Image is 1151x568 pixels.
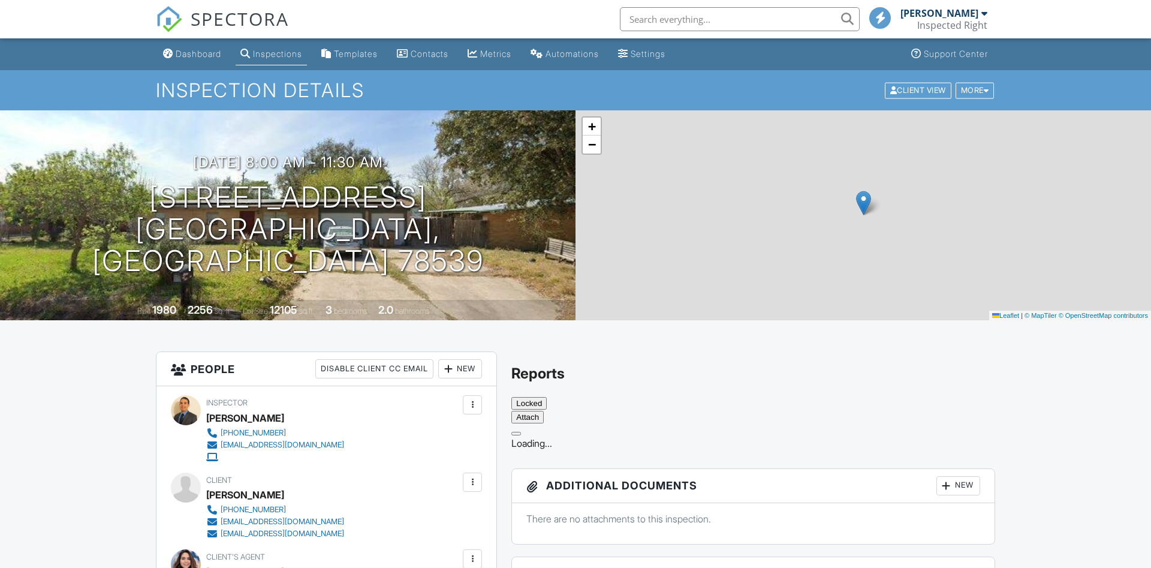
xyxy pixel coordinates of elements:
div: Metrics [480,49,511,59]
h3: Additional Documents [512,469,995,503]
div: Settings [631,49,665,59]
span: Client's Agent [206,552,265,561]
div: [PERSON_NAME] [900,7,978,19]
div: Templates [334,49,378,59]
a: Zoom out [583,136,601,154]
a: Leaflet [992,312,1019,319]
div: [PERSON_NAME] [206,409,284,427]
div: Support Center [924,49,988,59]
div: 3 [326,303,332,316]
img: The Best Home Inspection Software - Spectora [156,6,182,32]
span: Client [206,476,232,485]
span: Built [137,306,150,315]
div: More [956,82,995,98]
div: Dashboard [176,49,221,59]
div: Contacts [411,49,448,59]
a: [EMAIL_ADDRESS][DOMAIN_NAME] [206,528,344,540]
a: Client View [884,85,954,94]
span: + [588,119,596,134]
a: Inspections [236,43,307,65]
span: SPECTORA [191,6,289,31]
input: Search everything... [620,7,860,31]
div: Automations [546,49,599,59]
a: Templates [317,43,382,65]
a: Support Center [906,43,993,65]
div: 2256 [188,303,213,316]
div: Inspections [253,49,302,59]
div: [PHONE_NUMBER] [221,428,286,438]
a: © OpenStreetMap contributors [1059,312,1148,319]
a: Metrics [463,43,516,65]
div: New [438,359,482,378]
p: There are no attachments to this inspection. [526,512,980,525]
div: [EMAIL_ADDRESS][DOMAIN_NAME] [221,517,344,527]
div: [EMAIL_ADDRESS][DOMAIN_NAME] [221,529,344,539]
div: [EMAIL_ADDRESS][DOMAIN_NAME] [221,440,344,450]
div: [PERSON_NAME] [206,486,284,504]
div: Disable Client CC Email [315,359,433,378]
div: Client View [885,82,951,98]
a: [PHONE_NUMBER] [206,504,344,516]
a: Settings [613,43,670,65]
span: sq.ft. [299,306,314,315]
a: [EMAIL_ADDRESS][DOMAIN_NAME] [206,516,344,528]
a: Contacts [392,43,453,65]
span: Lot Size [243,306,268,315]
h1: Inspection Details [156,80,995,101]
a: Automations (Basic) [526,43,604,65]
span: bathrooms [395,306,429,315]
a: [PHONE_NUMBER] [206,427,344,439]
h3: People [156,352,496,386]
a: Zoom in [583,118,601,136]
div: 12105 [270,303,297,316]
div: 2.0 [378,303,393,316]
div: Inspected Right [917,19,987,31]
div: [PHONE_NUMBER] [221,505,286,515]
span: Inspector [206,398,248,407]
img: Marker [856,191,871,215]
span: bedrooms [334,306,367,315]
span: − [588,137,596,152]
a: © MapTiler [1025,312,1057,319]
h3: [DATE] 8:00 am - 11:30 am [193,154,383,170]
a: SPECTORA [156,16,289,41]
div: New [936,476,980,495]
a: [EMAIL_ADDRESS][DOMAIN_NAME] [206,439,344,451]
h1: [STREET_ADDRESS] [GEOGRAPHIC_DATA], [GEOGRAPHIC_DATA] 78539 [19,182,556,277]
a: Dashboard [158,43,226,65]
div: 1980 [152,303,176,316]
span: sq. ft. [215,306,231,315]
span: | [1021,312,1023,319]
